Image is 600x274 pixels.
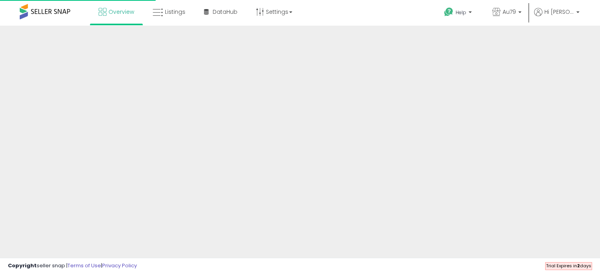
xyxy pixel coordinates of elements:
[213,8,237,16] span: DataHub
[546,263,591,269] span: Trial Expires in days
[438,1,480,26] a: Help
[503,8,516,16] span: Au79
[8,262,37,269] strong: Copyright
[102,262,137,269] a: Privacy Policy
[8,262,137,270] div: seller snap | |
[67,262,101,269] a: Terms of Use
[456,9,466,16] span: Help
[444,7,454,17] i: Get Help
[534,8,579,26] a: Hi [PERSON_NAME]
[108,8,134,16] span: Overview
[165,8,185,16] span: Listings
[544,8,574,16] span: Hi [PERSON_NAME]
[577,263,580,269] b: 2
